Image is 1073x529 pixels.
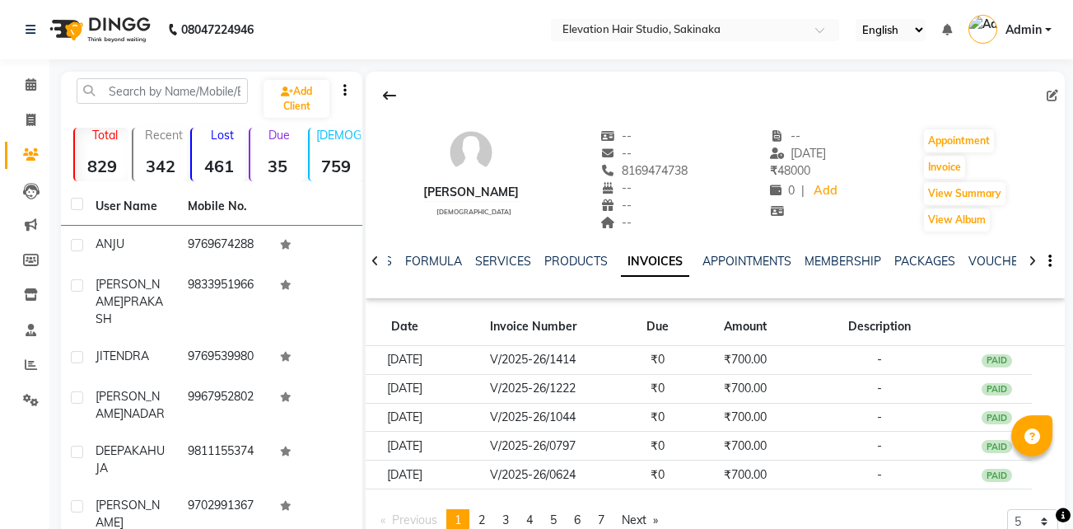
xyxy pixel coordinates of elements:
td: [DATE] [366,346,445,375]
span: -- [770,129,801,143]
span: 3 [502,513,509,527]
a: PRODUCTS [544,254,608,269]
span: 4 [526,513,533,527]
img: Admin [968,15,997,44]
p: Recent [140,128,187,143]
span: - [877,438,882,453]
div: PAID [982,469,1013,482]
td: ₹0 [622,461,692,489]
span: ANJU [96,236,124,251]
span: Admin [1005,21,1042,39]
strong: 461 [192,156,245,176]
span: | [801,182,805,199]
td: [DATE] [366,403,445,432]
span: 0 [770,183,795,198]
td: ₹700.00 [693,346,797,375]
button: Appointment [924,129,994,152]
th: Date [366,308,445,346]
strong: 35 [250,156,304,176]
span: - [877,352,882,367]
a: Add [811,180,840,203]
span: [PERSON_NAME] [96,277,160,309]
th: Mobile No. [178,188,270,226]
td: 9811155374 [178,433,270,487]
td: 9769539980 [178,338,270,378]
div: PAID [982,354,1013,367]
img: logo [42,7,155,53]
a: SERVICES [475,254,531,269]
td: [DATE] [366,432,445,461]
a: VOUCHERS [968,254,1033,269]
span: 48000 [770,163,810,178]
td: 9769674288 [178,226,270,266]
span: 8169474738 [600,163,688,178]
span: 2 [478,513,485,527]
span: -- [600,180,632,195]
span: DEEPAK [96,443,139,458]
th: Invoice Number [444,308,622,346]
div: [PERSON_NAME] [423,184,519,201]
span: -- [600,198,632,213]
div: PAID [982,383,1013,396]
p: Lost [198,128,245,143]
input: Search by Name/Mobile/Email/Code [77,78,248,104]
td: ₹700.00 [693,374,797,403]
span: - [877,467,882,482]
span: JITENDRA [96,349,149,363]
a: Add Client [264,80,329,118]
td: ₹0 [622,432,692,461]
div: PAID [982,411,1013,424]
button: View Album [924,208,990,232]
div: Back to Client [372,80,407,111]
td: ₹0 [622,346,692,375]
td: V/2025-26/1222 [444,374,622,403]
span: [DEMOGRAPHIC_DATA] [436,208,511,216]
img: avatar [446,128,496,177]
a: FORMULA [405,254,462,269]
td: V/2025-26/0624 [444,461,622,489]
a: INVOICES [621,247,689,277]
td: V/2025-26/1414 [444,346,622,375]
span: [PERSON_NAME] [96,389,160,421]
td: [DATE] [366,461,445,489]
td: ₹700.00 [693,432,797,461]
p: [DEMOGRAPHIC_DATA] [316,128,363,143]
span: -- [600,146,632,161]
span: - [877,381,882,396]
button: View Summary [924,182,1005,205]
td: V/2025-26/0797 [444,432,622,461]
td: ₹700.00 [693,403,797,432]
th: Amount [693,308,797,346]
span: 6 [574,513,581,527]
span: ₹ [770,163,777,178]
span: 1 [455,513,461,527]
a: PACKAGES [894,254,955,269]
span: 7 [598,513,604,527]
strong: 759 [310,156,363,176]
span: 5 [550,513,557,527]
div: PAID [982,440,1013,453]
th: Description [797,308,962,346]
td: ₹0 [622,403,692,432]
span: -- [600,215,632,230]
button: Invoice [924,156,965,179]
span: - [877,410,882,424]
td: ₹700.00 [693,461,797,489]
a: APPOINTMENTS [702,254,791,269]
span: PRAKASH [96,294,163,326]
td: [DATE] [366,374,445,403]
strong: 829 [75,156,128,176]
span: Previous [392,513,437,527]
a: MEMBERSHIP [805,254,881,269]
span: NADAR [124,406,165,421]
p: Total [82,128,128,143]
strong: 342 [133,156,187,176]
b: 08047224946 [181,7,254,53]
td: ₹0 [622,374,692,403]
td: 9833951966 [178,266,270,338]
iframe: chat widget [1004,463,1057,513]
td: 9967952802 [178,378,270,433]
p: Due [254,128,304,143]
span: -- [600,129,632,143]
th: Due [622,308,692,346]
